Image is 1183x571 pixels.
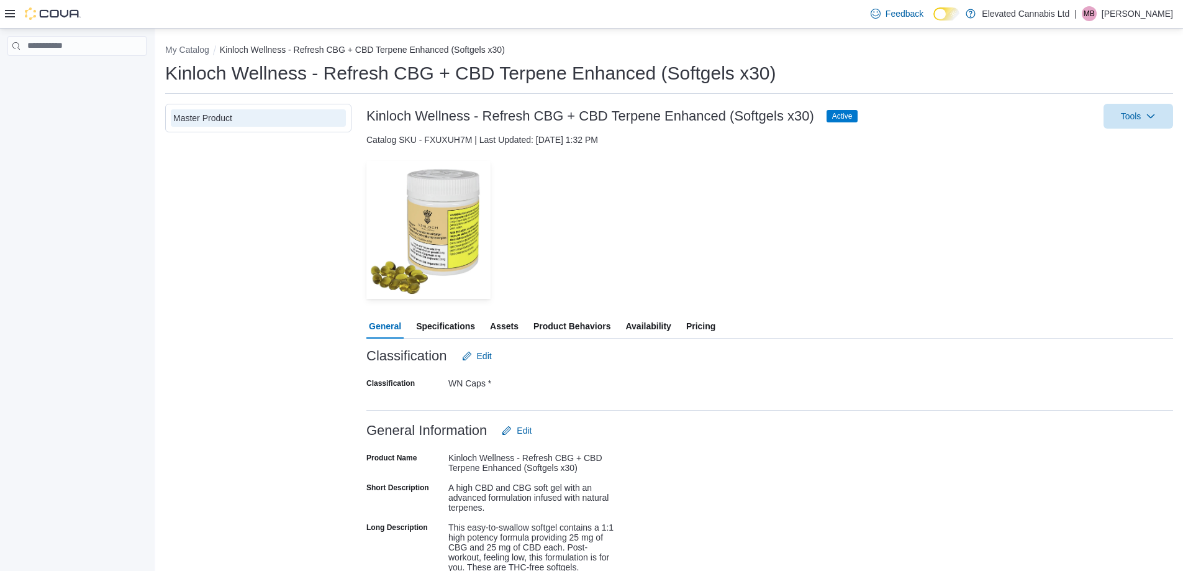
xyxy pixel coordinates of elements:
[1074,6,1077,21] p: |
[416,314,475,339] span: Specifications
[366,523,428,532] label: Long Description
[366,483,429,493] label: Short Description
[165,45,209,55] button: My Catalog
[366,378,415,388] label: Classification
[982,6,1069,21] p: Elevated Cannabis Ltd
[165,61,776,86] h1: Kinloch Wellness - Refresh CBG + CBD Terpene Enhanced (Softgels x30)
[7,58,147,88] nav: Complex example
[448,448,615,473] div: Kinloch Wellness - Refresh CBG + CBD Terpene Enhanced (Softgels x30)
[1104,104,1173,129] button: Tools
[366,423,487,438] h3: General Information
[497,418,537,443] button: Edit
[490,314,519,339] span: Assets
[448,478,615,513] div: A high CBD and CBG soft gel with an advanced formulation infused with natural terpenes.
[832,111,853,122] span: Active
[1084,6,1095,21] span: MB
[686,314,715,339] span: Pricing
[366,109,814,124] h3: Kinloch Wellness - Refresh CBG + CBD Terpene Enhanced (Softgels x30)
[366,453,417,463] label: Product Name
[1121,110,1141,122] span: Tools
[1082,6,1097,21] div: Matthew Bolton
[165,43,1173,58] nav: An example of EuiBreadcrumbs
[366,161,491,299] img: Image for Kinloch Wellness - Refresh CBG + CBD Terpene Enhanced (Softgels x30)
[366,134,1173,146] div: Catalog SKU - FXUXUH7M | Last Updated: [DATE] 1:32 PM
[448,373,615,388] div: WN Caps *
[1102,6,1173,21] p: [PERSON_NAME]
[866,1,928,26] a: Feedback
[173,112,343,124] div: Master Product
[517,424,532,437] span: Edit
[933,7,959,21] input: Dark Mode
[827,110,858,122] span: Active
[25,7,81,20] img: Cova
[933,21,934,21] span: Dark Mode
[625,314,671,339] span: Availability
[533,314,610,339] span: Product Behaviors
[220,45,505,55] button: Kinloch Wellness - Refresh CBG + CBD Terpene Enhanced (Softgels x30)
[366,349,447,363] h3: Classification
[369,314,401,339] span: General
[886,7,923,20] span: Feedback
[477,350,492,362] span: Edit
[457,344,497,368] button: Edit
